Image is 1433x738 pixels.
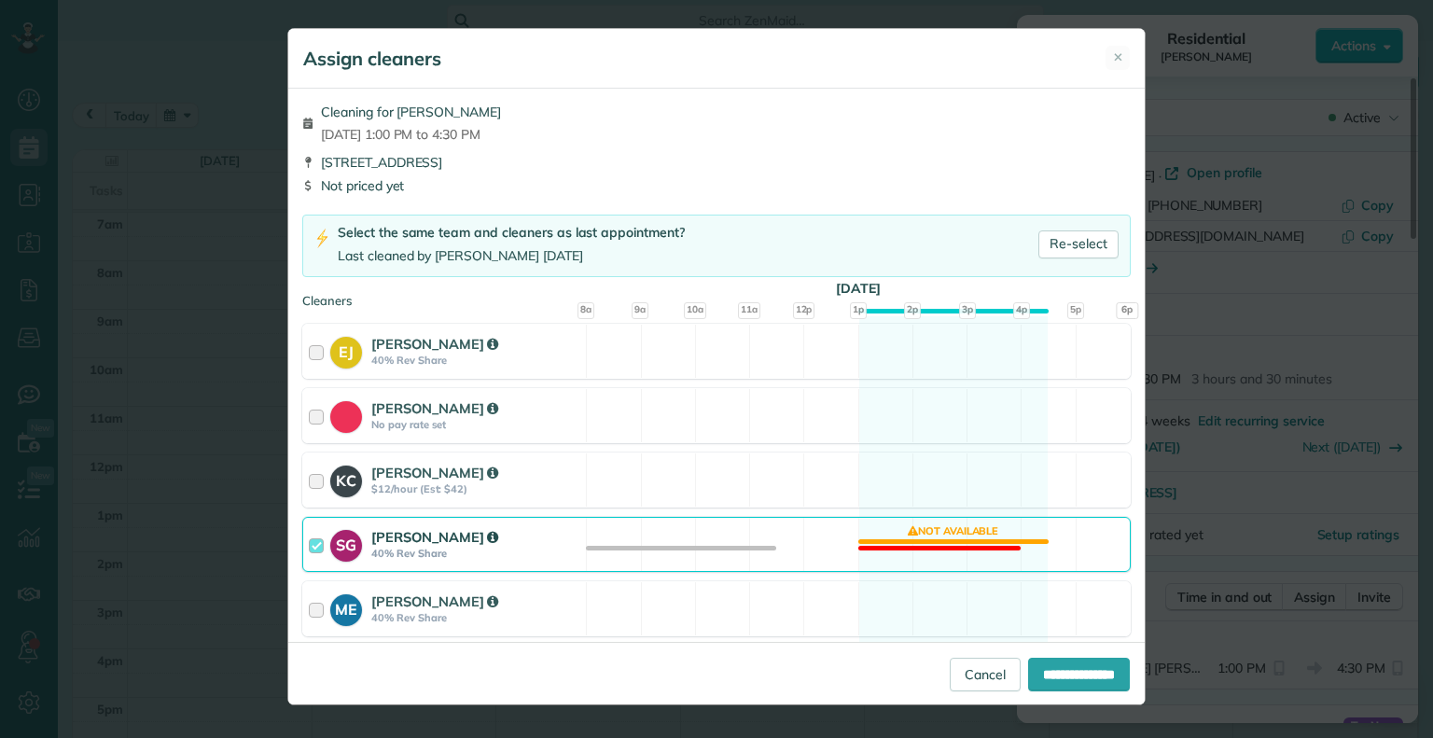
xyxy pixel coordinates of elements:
span: ✕ [1113,49,1123,66]
strong: 40% Rev Share [371,547,580,560]
strong: [PERSON_NAME] [371,335,498,353]
div: Select the same team and cleaners as last appointment? [338,223,685,243]
div: [STREET_ADDRESS] [302,153,1131,172]
strong: 40% Rev Share [371,611,580,624]
strong: KC [330,466,362,492]
span: Cleaning for [PERSON_NAME] [321,103,501,121]
img: lightning-bolt-icon-94e5364df696ac2de96d3a42b8a9ff6ba979493684c50e6bbbcda72601fa0d29.png [314,229,330,248]
span: [DATE] 1:00 PM to 4:30 PM [321,125,501,144]
strong: [PERSON_NAME] [371,464,498,481]
a: Re-select [1038,230,1119,258]
strong: [PERSON_NAME] [371,592,498,610]
strong: 40% Rev Share [371,354,580,367]
strong: EJ [330,337,362,363]
div: Cleaners [302,292,1131,298]
strong: [PERSON_NAME] [371,528,498,546]
strong: $12/hour (Est: $42) [371,482,580,495]
div: Last cleaned by [PERSON_NAME] [DATE] [338,246,685,266]
strong: ME [330,594,362,620]
a: Cancel [950,658,1021,691]
div: Not priced yet [302,176,1131,195]
strong: No pay rate set [371,418,580,431]
strong: SG [330,530,362,556]
strong: [PERSON_NAME] [371,399,498,417]
h5: Assign cleaners [303,46,441,72]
